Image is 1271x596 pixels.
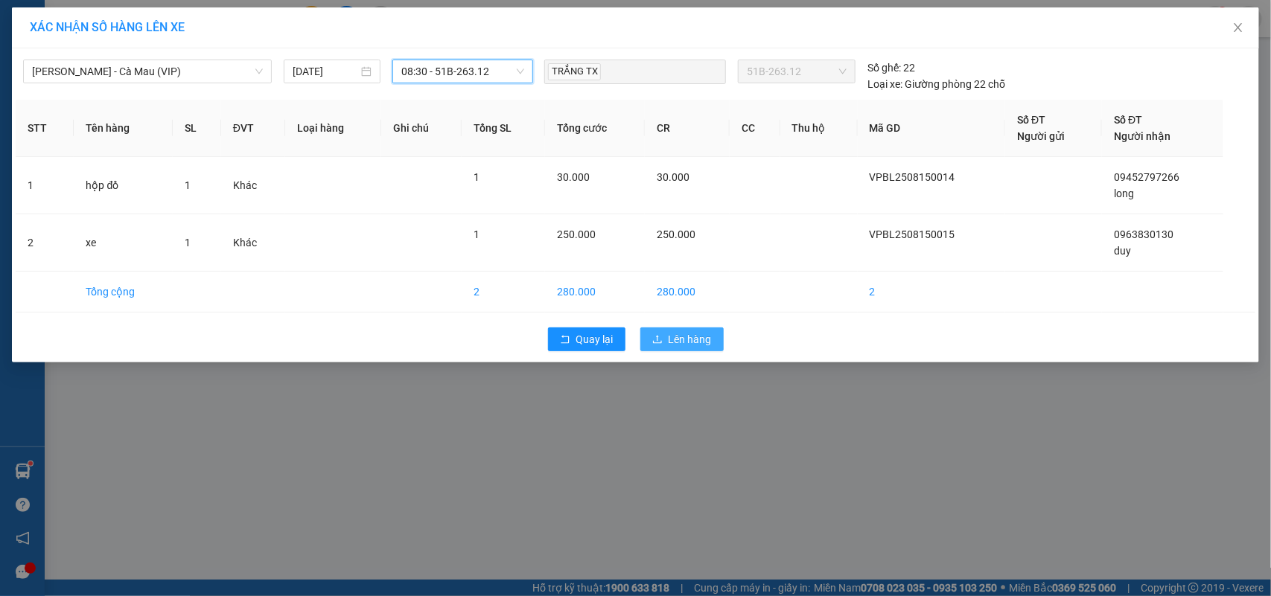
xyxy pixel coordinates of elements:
div: Giường phòng 22 chỗ [867,76,1005,92]
td: 1 [16,157,74,214]
button: uploadLên hàng [640,327,724,351]
th: Loại hàng [285,100,380,157]
th: ĐVT [221,100,286,157]
button: rollbackQuay lại [548,327,625,351]
th: Tên hàng [74,100,173,157]
span: rollback [560,334,570,346]
td: 2 [858,272,1006,313]
span: TRẮNG TX [548,63,601,80]
span: Người nhận [1114,130,1170,142]
span: 09452797266 [1114,171,1179,183]
td: Khác [221,157,286,214]
th: CR [645,100,730,157]
span: XÁC NHẬN SỐ HÀNG LÊN XE [30,20,185,34]
b: GỬI : VP [PERSON_NAME] [19,108,260,132]
span: VPBL2508150015 [870,228,955,240]
span: 0963830130 [1114,228,1173,240]
th: Ghi chú [381,100,462,157]
span: 51B-263.12 [747,60,847,83]
td: Tổng cộng [74,272,173,313]
img: logo.jpg [19,19,93,93]
span: Số ĐT [1017,114,1045,126]
th: STT [16,100,74,157]
td: 280.000 [645,272,730,313]
span: 250.000 [657,228,695,240]
td: xe [74,214,173,272]
th: Thu hộ [780,100,858,157]
span: Loại xe: [867,76,902,92]
span: Quay lại [576,331,614,347]
span: Lên hàng [669,331,712,347]
td: 280.000 [545,272,645,313]
button: Close [1217,7,1259,49]
span: 30.000 [657,171,689,183]
span: Hồ Chí Minh - Cà Mau (VIP) [32,60,263,83]
div: 22 [867,60,915,76]
span: 1 [185,237,191,249]
input: 15/08/2025 [293,63,358,80]
th: Tổng cước [545,100,645,157]
span: 1 [474,228,480,240]
span: Người gửi [1017,130,1065,142]
td: 2 [16,214,74,272]
th: SL [173,100,221,157]
td: Khác [221,214,286,272]
span: Số ĐT [1114,114,1142,126]
th: CC [730,100,780,157]
span: close [1232,22,1244,33]
span: duy [1114,245,1131,257]
td: hộp đồ [74,157,173,214]
li: Hotline: 02839552959 [139,55,622,74]
span: 1 [474,171,480,183]
span: long [1114,188,1134,199]
span: 1 [185,179,191,191]
span: VPBL2508150014 [870,171,955,183]
span: 250.000 [557,228,596,240]
span: upload [652,334,663,346]
span: Số ghế: [867,60,901,76]
span: 08:30 - 51B-263.12 [401,60,523,83]
th: Tổng SL [462,100,545,157]
li: 26 Phó Cơ Điều, Phường 12 [139,36,622,55]
span: 30.000 [557,171,590,183]
td: 2 [462,272,545,313]
th: Mã GD [858,100,1006,157]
